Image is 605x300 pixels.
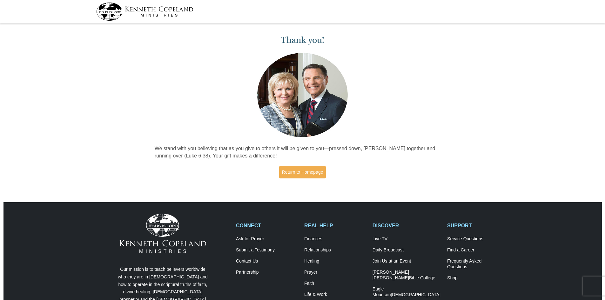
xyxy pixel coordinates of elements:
a: Partnership [236,270,298,275]
a: Faith [304,281,366,286]
h2: CONNECT [236,223,298,229]
a: Ask for Prayer [236,236,298,242]
a: Relationships [304,247,366,253]
img: Kenneth Copeland Ministries [119,214,206,253]
h1: Thank you! [155,35,451,45]
a: Finances [304,236,366,242]
span: [DEMOGRAPHIC_DATA] [391,292,440,297]
a: Healing [304,258,366,264]
a: Return to Homepage [279,166,326,178]
a: Shop [447,275,509,281]
a: Prayer [304,270,366,275]
a: [PERSON_NAME] [PERSON_NAME]Bible College [373,270,440,281]
a: Join Us at an Event [373,258,440,264]
img: Kenneth and Gloria [256,51,349,139]
a: Submit a Testimony [236,247,298,253]
a: Daily Broadcast [373,247,440,253]
h2: DISCOVER [373,223,440,229]
a: Contact Us [236,258,298,264]
span: Bible College [409,275,435,280]
a: Find a Career [447,247,509,253]
h2: REAL HELP [304,223,366,229]
img: kcm-header-logo.svg [96,3,193,21]
a: Live TV [373,236,440,242]
a: Life & Work [304,292,366,297]
a: Service Questions [447,236,509,242]
a: Frequently AskedQuestions [447,258,509,270]
h2: SUPPORT [447,223,509,229]
a: Eagle Mountain[DEMOGRAPHIC_DATA] [373,286,440,298]
p: We stand with you believing that as you give to others it will be given to you—pressed down, [PER... [155,145,451,160]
